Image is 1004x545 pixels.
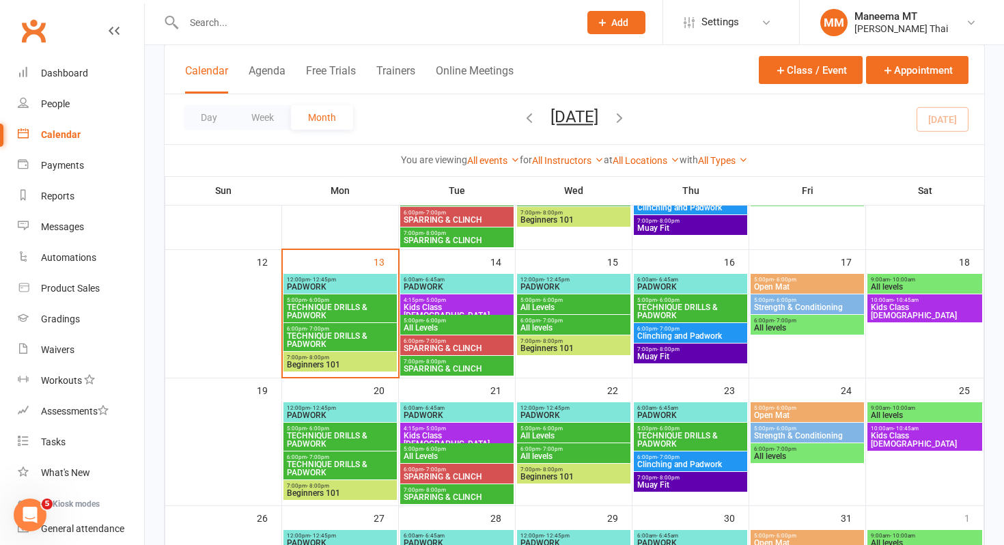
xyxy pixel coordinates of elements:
[307,483,329,489] span: - 8:00pm
[423,318,446,324] span: - 6:00pm
[18,120,144,150] a: Calendar
[637,204,744,212] span: Clinching and Padwork
[540,297,563,303] span: - 6:00pm
[423,466,446,473] span: - 7:00pm
[520,344,628,352] span: Beginners 101
[520,297,628,303] span: 5:00pm
[403,344,511,352] span: SPARRING & CLINCH
[698,155,748,166] a: All Types
[467,155,520,166] a: All events
[18,514,144,544] a: General attendance kiosk mode
[753,411,861,419] span: Open Mat
[637,411,744,419] span: PADWORK
[41,467,90,478] div: What's New
[959,378,984,401] div: 25
[403,493,511,501] span: SPARRING & CLINCH
[257,378,281,401] div: 19
[753,405,861,411] span: 5:00pm
[637,432,744,448] span: TECHNIQUE DRILLS & PADWORK
[753,432,861,440] span: Strength & Conditioning
[753,452,861,460] span: All levels
[423,230,446,236] span: - 8:00pm
[399,176,516,205] th: Tue
[637,533,744,539] span: 6:00am
[680,154,698,165] strong: with
[306,64,356,94] button: Free Trials
[520,303,628,311] span: All Levels
[374,250,398,272] div: 13
[310,277,336,283] span: - 12:45pm
[257,250,281,272] div: 12
[544,405,570,411] span: - 12:45pm
[18,427,144,458] a: Tasks
[520,446,628,452] span: 6:00pm
[657,454,680,460] span: - 7:00pm
[41,406,109,417] div: Assessments
[307,326,329,332] span: - 7:00pm
[403,277,511,283] span: 6:00am
[637,332,744,340] span: Clinching and Padwork
[632,176,749,205] th: Thu
[540,466,563,473] span: - 8:00pm
[870,303,979,320] span: Kids Class [DEMOGRAPHIC_DATA]
[286,405,394,411] span: 12:00pm
[185,64,228,94] button: Calendar
[18,273,144,304] a: Product Sales
[307,454,329,460] span: - 7:00pm
[520,411,628,419] span: PADWORK
[870,432,979,448] span: Kids Class [DEMOGRAPHIC_DATA]
[656,277,678,283] span: - 6:45am
[870,297,979,303] span: 10:00am
[820,9,848,36] div: MM
[310,405,336,411] span: - 12:45pm
[520,216,628,224] span: Beginners 101
[403,359,511,365] span: 7:00pm
[286,303,394,320] span: TECHNIQUE DRILLS & PADWORK
[423,487,446,493] span: - 8:00pm
[41,523,124,534] div: General attendance
[41,191,74,201] div: Reports
[18,396,144,427] a: Assessments
[41,160,84,171] div: Payments
[520,154,532,165] strong: for
[374,506,398,529] div: 27
[286,354,394,361] span: 7:00pm
[637,224,744,232] span: Muay Fit
[656,405,678,411] span: - 6:45am
[753,283,861,291] span: Open Mat
[520,466,628,473] span: 7:00pm
[520,432,628,440] span: All Levels
[637,425,744,432] span: 5:00pm
[42,499,53,509] span: 5
[403,236,511,244] span: SPARRING & CLINCH
[540,425,563,432] span: - 6:00pm
[257,506,281,529] div: 26
[753,324,861,332] span: All levels
[604,154,613,165] strong: at
[637,352,744,361] span: Muay Fit
[637,277,744,283] span: 6:00am
[41,344,74,355] div: Waivers
[286,533,394,539] span: 12:00pm
[774,446,796,452] span: - 7:00pm
[657,218,680,224] span: - 8:00pm
[286,326,394,332] span: 6:00pm
[611,17,628,28] span: Add
[724,250,749,272] div: 16
[753,303,861,311] span: Strength & Conditioning
[870,425,979,432] span: 10:00am
[403,411,511,419] span: PADWORK
[403,216,511,224] span: SPARRING & CLINCH
[520,452,628,460] span: All levels
[403,425,511,432] span: 4:15pm
[607,378,632,401] div: 22
[403,297,511,303] span: 4:15pm
[759,56,863,84] button: Class / Event
[870,277,979,283] span: 9:00am
[841,506,865,529] div: 31
[286,454,394,460] span: 6:00pm
[774,297,796,303] span: - 6:00pm
[964,506,984,529] div: 1
[959,250,984,272] div: 18
[282,176,399,205] th: Mon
